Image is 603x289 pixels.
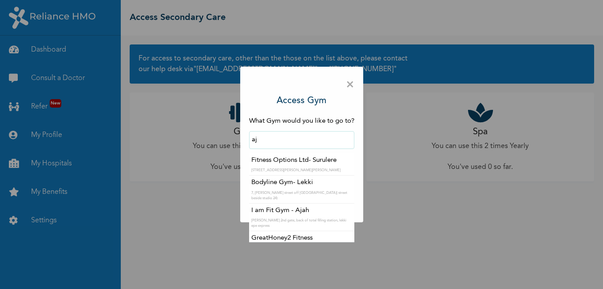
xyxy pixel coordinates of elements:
[251,156,352,166] p: Fitness Options Ltd- Surulere
[251,190,352,201] p: 7, [PERSON_NAME] street off [GEOGRAPHIC_DATA]( street beside studio 24)
[251,233,352,244] p: GreatHoney2 Fitness
[277,94,326,108] h3: Access Gym
[249,118,354,124] span: What Gym would you like to go to?
[251,206,352,216] p: I am Fit Gym - Ajah
[251,168,352,173] p: [STREET_ADDRESS][PERSON_NAME][PERSON_NAME]
[346,76,354,94] span: ×
[249,131,354,149] input: Search by name or address
[251,178,352,188] p: Bodyline Gym- Lekki
[251,218,352,229] p: [PERSON_NAME] 2nd gate, back of total filling station, lekki epe express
